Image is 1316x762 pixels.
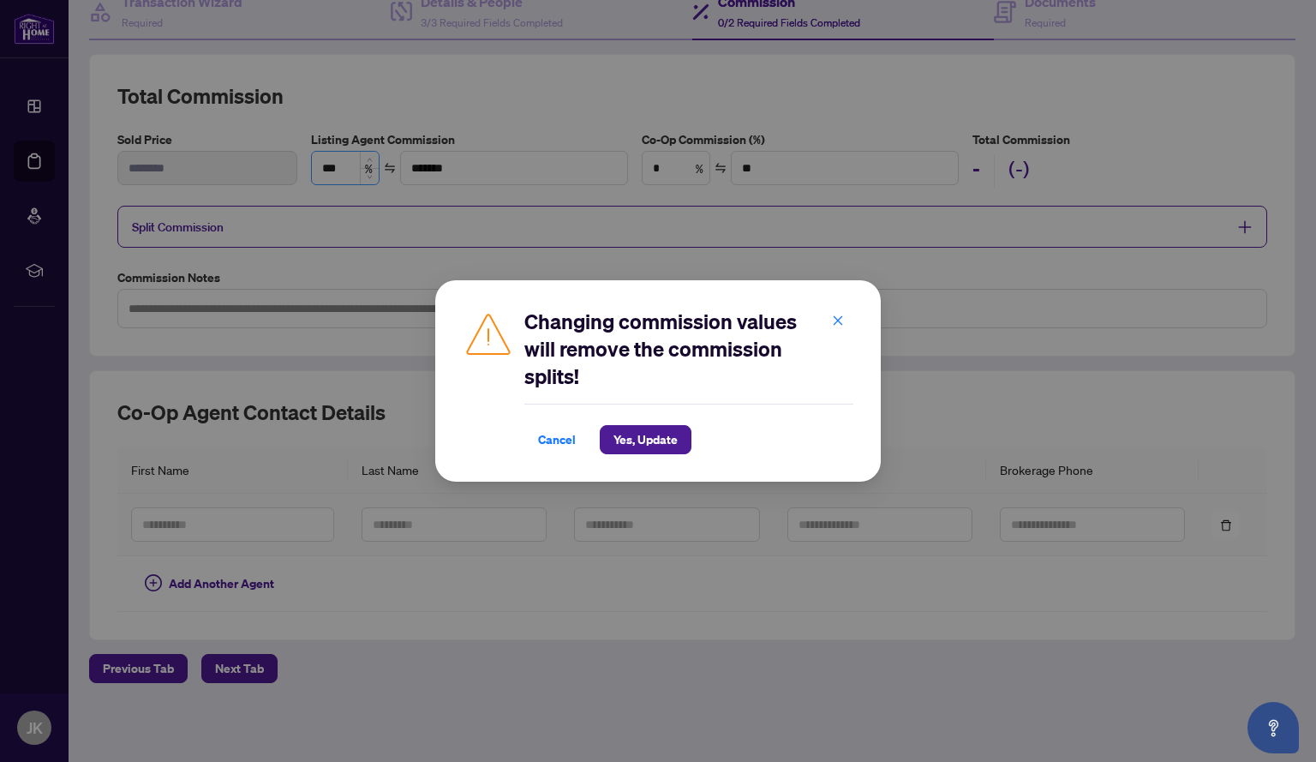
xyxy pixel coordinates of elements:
button: Open asap [1247,702,1299,753]
span: close [832,315,844,327]
span: Cancel [538,426,576,453]
span: Yes, Update [613,426,678,453]
button: Cancel [524,425,589,454]
img: Caution Icon [463,308,514,359]
h2: Changing commission values will remove the commission splits! [524,308,853,390]
button: Yes, Update [600,425,691,454]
